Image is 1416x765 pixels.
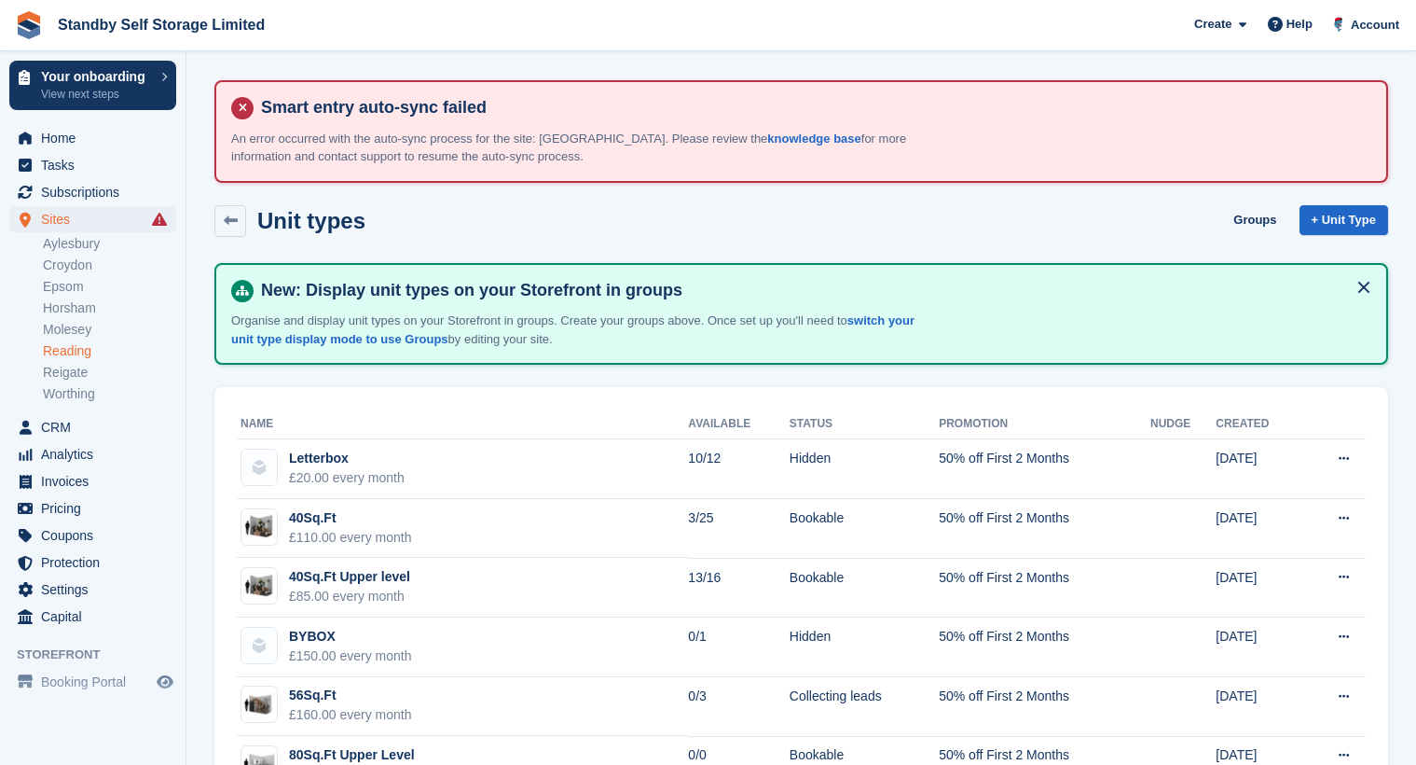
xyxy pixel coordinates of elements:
a: Epsom [43,278,176,296]
td: 50% off First 2 Months [939,439,1150,499]
span: CRM [41,414,153,440]
a: Groups [1226,205,1284,236]
th: Status [790,410,939,439]
span: Subscriptions [41,179,153,205]
div: 40Sq.Ft [289,508,412,528]
span: Sites [41,206,153,232]
img: blank-unit-type-icon-ffbac7b88ba66c5e286b0e438baccc4b9c83835d4c34f86887a83fc20ec27e7b.svg [241,450,277,485]
td: [DATE] [1216,618,1302,677]
span: Account [1351,16,1399,35]
img: 40-sqft-unit.jpg [241,513,277,540]
a: Molesey [43,321,176,339]
a: Worthing [43,385,176,403]
td: 0/1 [688,618,790,677]
td: Hidden [790,439,939,499]
a: Your onboarding View next steps [9,61,176,110]
span: Analytics [41,441,153,467]
td: [DATE] [1216,439,1302,499]
td: Hidden [790,618,939,677]
a: menu [9,495,176,522]
div: 80Sq.Ft Upper Level [289,745,415,765]
a: Aylesbury [43,235,176,253]
th: Created [1216,410,1302,439]
div: 40Sq.Ft Upper level [289,567,410,587]
a: menu [9,522,176,549]
img: stora-icon-8386f47178a22dfd0bd8f6a31ec36ba5ce8667c1dd55bd0f319d3a0aa187defe.svg [15,11,43,39]
a: Horsham [43,299,176,317]
a: + Unit Type [1299,205,1388,236]
span: Home [41,125,153,151]
h4: Smart entry auto-sync failed [254,97,1371,118]
img: 40-sqft-unit.jpg [241,573,277,600]
a: Croydon [43,257,176,274]
div: BYBOX [289,627,412,647]
img: blank-unit-type-icon-ffbac7b88ba66c5e286b0e438baccc4b9c83835d4c34f86887a83fc20ec27e7b.svg [241,628,277,663]
p: An error occurred with the auto-sync process for the site: [GEOGRAPHIC_DATA]. Please review the f... [231,130,930,166]
a: Reigate [43,364,176,382]
div: £110.00 every month [289,528,412,548]
div: Letterbox [289,449,405,468]
div: £160.00 every month [289,705,412,725]
td: 13/16 [688,558,790,618]
a: menu [9,125,176,151]
span: Capital [41,604,153,630]
th: Available [688,410,790,439]
a: menu [9,669,176,695]
span: Help [1286,15,1313,34]
div: £20.00 every month [289,468,405,488]
td: [DATE] [1216,499,1302,559]
p: View next steps [41,86,152,103]
td: Bookable [790,499,939,559]
h4: New: Display unit types on your Storefront in groups [254,280,1371,301]
span: Invoices [41,468,153,494]
th: Name [237,410,688,439]
span: Create [1194,15,1231,34]
td: 3/25 [688,499,790,559]
a: menu [9,206,176,232]
a: menu [9,549,176,576]
span: Settings [41,577,153,603]
th: Promotion [939,410,1150,439]
p: Organise and display unit types on your Storefront in groups. Create your groups above. Once set ... [231,312,930,348]
img: 56sqft.jpg [241,691,277,718]
h2: Unit types [257,208,365,233]
td: 50% off First 2 Months [939,558,1150,618]
td: [DATE] [1216,558,1302,618]
p: Your onboarding [41,70,152,83]
div: 56Sq.Ft [289,686,412,705]
i: Smart entry sync failures have occurred [152,212,167,227]
a: menu [9,604,176,630]
td: 10/12 [688,439,790,499]
th: Nudge [1150,410,1216,439]
a: menu [9,152,176,178]
td: 50% off First 2 Months [939,499,1150,559]
span: Storefront [17,646,186,664]
div: £150.00 every month [289,647,412,666]
a: menu [9,414,176,440]
a: Reading [43,342,176,360]
td: [DATE] [1216,677,1302,737]
a: knowledge base [767,132,860,146]
a: menu [9,441,176,467]
a: menu [9,179,176,205]
span: Tasks [41,152,153,178]
td: Bookable [790,558,939,618]
a: Preview store [154,671,176,693]
a: switch your unit type display mode to use Groups [231,313,914,346]
td: Collecting leads [790,677,939,737]
img: Glenn Fisher [1329,15,1348,34]
span: Coupons [41,522,153,549]
a: menu [9,468,176,494]
span: Pricing [41,495,153,522]
div: £85.00 every month [289,587,410,606]
a: Standby Self Storage Limited [50,9,272,40]
td: 0/3 [688,677,790,737]
span: Protection [41,549,153,576]
td: 50% off First 2 Months [939,618,1150,677]
td: 50% off First 2 Months [939,677,1150,737]
a: menu [9,577,176,603]
span: Booking Portal [41,669,153,695]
